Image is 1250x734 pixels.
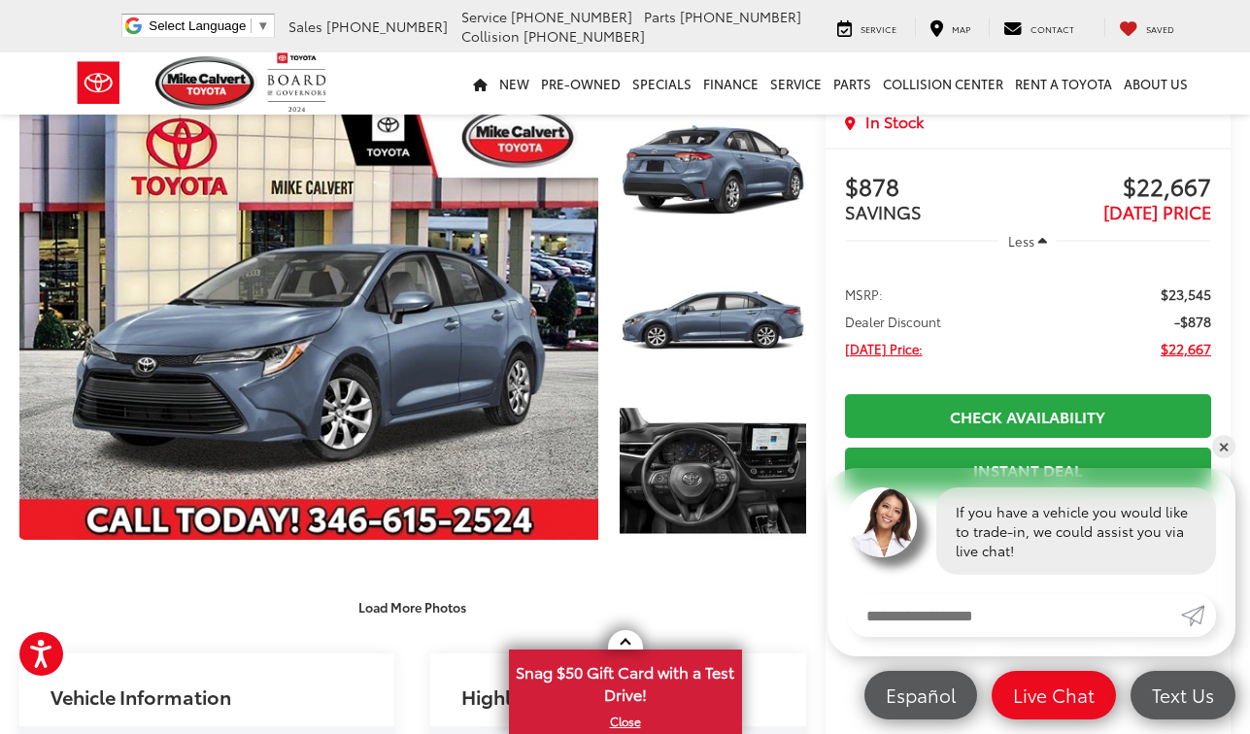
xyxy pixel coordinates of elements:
span: [PHONE_NUMBER] [680,7,801,26]
a: Submit [1181,594,1216,637]
img: Mike Calvert Toyota [155,56,258,110]
img: Agent profile photo [847,487,917,557]
a: Home [467,52,493,115]
span: $22,667 [1028,174,1211,203]
a: New [493,52,535,115]
a: Select Language​ [149,18,269,33]
a: Expand Photo 0 [19,100,598,540]
a: Expand Photo 1 [620,100,806,240]
span: Service [861,22,896,35]
a: Map [915,17,985,37]
div: If you have a vehicle you would like to trade-in, we could assist you via live chat! [936,487,1216,575]
span: [DATE] Price: [845,339,923,358]
a: About Us [1118,52,1194,115]
a: Check Availability [845,394,1211,438]
span: In Stock [865,111,924,133]
a: Expand Photo 3 [620,401,806,541]
a: Español [864,671,977,719]
span: -$878 [1174,312,1211,331]
span: [PHONE_NUMBER] [511,7,632,26]
span: Live Chat [1003,683,1104,707]
a: Live Chat [992,671,1116,719]
img: 2025 Toyota Corolla LE [618,399,808,542]
span: Snag $50 Gift Card with a Test Drive! [511,651,740,711]
span: Select Language [149,18,246,33]
span: Text Us [1142,683,1224,707]
span: Parts [644,7,676,26]
span: Map [952,22,970,35]
span: SAVINGS [845,199,922,224]
img: 2025 Toyota Corolla LE [14,99,604,542]
span: MSRP: [845,284,883,304]
span: $23,545 [1161,284,1211,304]
span: Español [876,683,965,707]
a: Service [823,17,911,37]
a: Pre-Owned [535,52,626,115]
span: [DATE] PRICE [1103,199,1211,224]
span: Service [461,7,507,26]
a: Service [764,52,828,115]
a: Contact [989,17,1089,37]
a: Text Us [1131,671,1235,719]
span: Saved [1146,22,1174,35]
span: Less [1008,232,1034,250]
a: Specials [626,52,697,115]
span: [PHONE_NUMBER] [524,26,645,46]
button: Load More Photos [345,589,480,623]
img: 2025 Toyota Corolla LE [618,98,808,241]
img: Toyota [62,51,135,115]
a: Rent a Toyota [1009,52,1118,115]
a: Collision Center [877,52,1009,115]
h2: Highlighted Features [461,685,655,707]
a: Parts [828,52,877,115]
a: Expand Photo 2 [620,250,806,390]
span: ​ [251,18,252,33]
span: $878 [845,174,1029,203]
span: Dealer Discount [845,312,941,331]
button: Less [998,223,1057,258]
h2: Vehicle Information [51,685,231,707]
input: Enter your message [847,594,1181,637]
span: Collision [461,26,520,46]
span: [PHONE_NUMBER] [326,17,448,36]
a: My Saved Vehicles [1104,17,1189,37]
span: Contact [1030,22,1074,35]
span: $22,667 [1161,339,1211,358]
span: ▼ [256,18,269,33]
a: Instant Deal [845,448,1211,491]
img: 2025 Toyota Corolla LE [618,249,808,391]
span: Sales [288,17,322,36]
a: Finance [697,52,764,115]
